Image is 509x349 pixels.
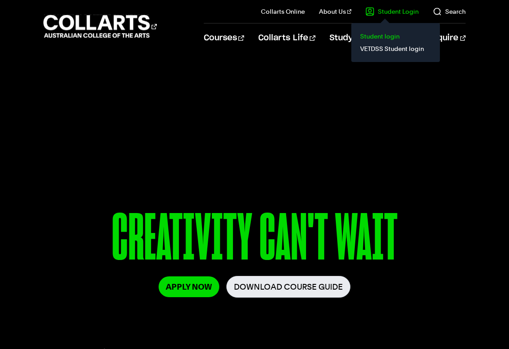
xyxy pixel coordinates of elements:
[258,23,315,53] a: Collarts Life
[319,7,352,16] a: About Us
[226,276,350,298] a: Download Course Guide
[204,23,244,53] a: Courses
[261,7,305,16] a: Collarts Online
[365,7,419,16] a: Student Login
[427,23,466,53] a: Enquire
[159,276,219,297] a: Apply Now
[358,43,433,55] a: VETDSS Student login
[43,14,157,39] div: Go to homepage
[358,30,433,43] a: Student login
[433,7,466,16] a: Search
[43,205,466,276] p: CREATIVITY CAN'T WAIT
[330,23,413,53] a: Study Information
